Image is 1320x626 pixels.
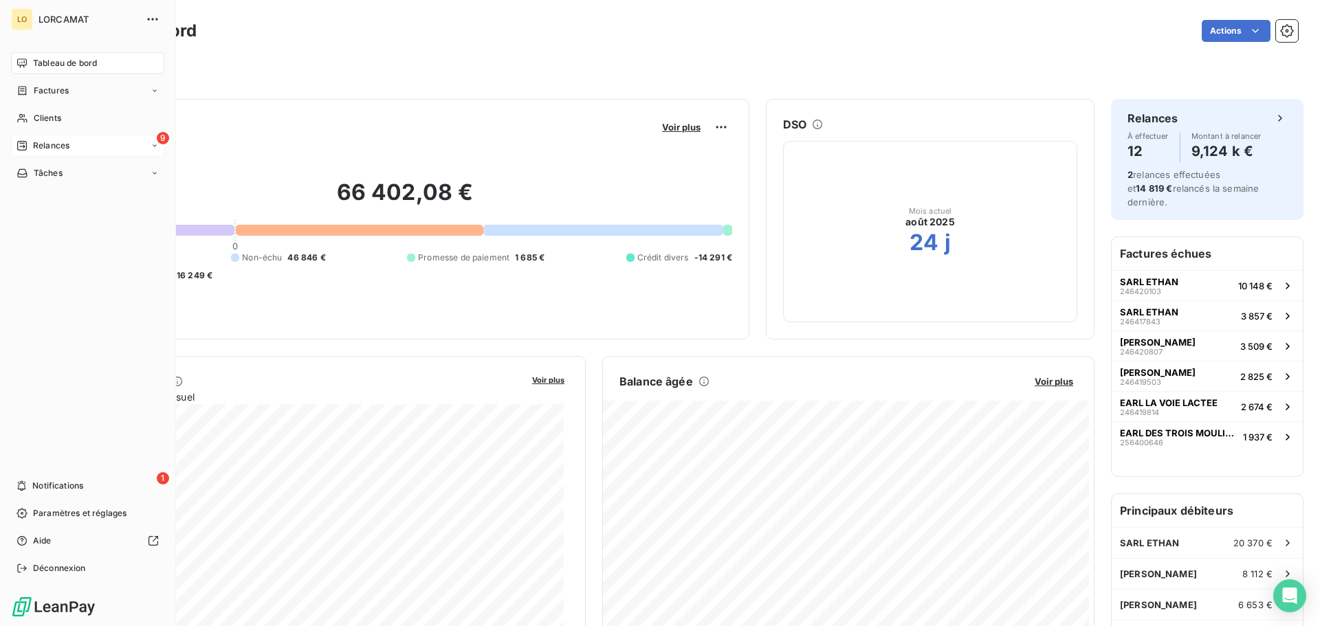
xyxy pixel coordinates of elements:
[1202,20,1270,42] button: Actions
[1120,378,1161,386] span: 246419503
[1112,237,1303,270] h6: Factures échues
[1120,348,1163,356] span: 246420807
[1120,438,1163,447] span: 256400646
[1191,140,1262,162] h4: 9,124 k €
[11,135,164,157] a: 9Relances
[1242,568,1273,579] span: 8 112 €
[1112,300,1303,331] button: SARL ETHAN2464178433 857 €
[694,251,732,264] span: -14 291 €
[783,116,806,133] h6: DSO
[34,112,61,124] span: Clients
[1112,494,1303,527] h6: Principaux débiteurs
[658,121,705,133] button: Voir plus
[1112,270,1303,300] button: SARL ETHAN24642010310 148 €
[1120,599,1197,610] span: [PERSON_NAME]
[1136,183,1172,194] span: 14 819 €
[1241,401,1273,412] span: 2 674 €
[1127,169,1133,180] span: 2
[905,215,954,229] span: août 2025
[1112,391,1303,421] button: EARL LA VOIE LACTEE2464198142 674 €
[1112,361,1303,391] button: [PERSON_NAME]2464195032 825 €
[1233,537,1273,548] span: 20 370 €
[33,507,126,519] span: Paramètres et réglages
[1120,306,1178,317] span: SARL ETHAN
[1127,110,1178,126] h6: Relances
[1112,421,1303,451] button: EARL DES TROIS MOULINS2564006461 937 €
[1127,132,1169,140] span: À effectuer
[1120,337,1196,348] span: [PERSON_NAME]
[910,229,938,256] h2: 24
[1120,408,1159,416] span: 246419814
[33,57,97,69] span: Tableau de bord
[1031,375,1077,388] button: Voir plus
[34,85,69,97] span: Factures
[637,251,689,264] span: Crédit divers
[11,162,164,184] a: Tâches
[11,596,96,618] img: Logo LeanPay
[515,251,544,264] span: 1 685 €
[418,251,509,264] span: Promesse de paiement
[1120,427,1237,438] span: EARL DES TROIS MOULINS
[38,14,137,25] span: LORCAMAT
[1238,280,1273,291] span: 10 148 €
[528,373,569,385] button: Voir plus
[11,52,164,74] a: Tableau de bord
[242,251,282,264] span: Non-échu
[173,269,212,282] span: -16 249 €
[532,375,564,385] span: Voir plus
[1243,432,1273,443] span: 1 937 €
[232,241,238,251] span: 0
[1120,568,1197,579] span: [PERSON_NAME]
[78,390,522,404] span: Chiffre d'affaires mensuel
[157,472,169,484] span: 1
[287,251,325,264] span: 46 846 €
[945,229,951,256] h2: j
[1120,317,1160,326] span: 246417843
[1240,341,1273,352] span: 3 509 €
[1273,579,1306,612] div: Open Intercom Messenger
[619,373,693,390] h6: Balance âgée
[909,207,952,215] span: Mois actuel
[34,167,63,179] span: Tâches
[33,535,52,547] span: Aide
[78,179,732,220] h2: 66 402,08 €
[32,480,83,492] span: Notifications
[1241,311,1273,322] span: 3 857 €
[11,502,164,524] a: Paramètres et réglages
[1238,599,1273,610] span: 6 653 €
[157,132,169,144] span: 9
[1112,331,1303,361] button: [PERSON_NAME]2464208073 509 €
[33,562,86,574] span: Déconnexion
[1191,132,1262,140] span: Montant à relancer
[1127,169,1259,208] span: relances effectuées et relancés la semaine dernière.
[1127,140,1169,162] h4: 12
[33,139,69,152] span: Relances
[1035,376,1073,387] span: Voir plus
[11,107,164,129] a: Clients
[1120,367,1196,378] span: [PERSON_NAME]
[1120,537,1180,548] span: SARL ETHAN
[1120,287,1161,295] span: 246420103
[11,80,164,102] a: Factures
[1120,276,1178,287] span: SARL ETHAN
[11,530,164,552] a: Aide
[662,122,701,133] span: Voir plus
[1120,397,1218,408] span: EARL LA VOIE LACTEE
[11,8,33,30] div: LO
[1240,371,1273,382] span: 2 825 €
